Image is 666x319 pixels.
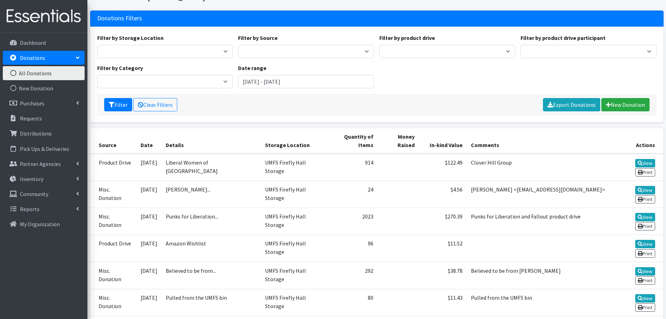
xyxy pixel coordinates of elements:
[20,221,60,228] p: My Organization
[467,154,613,181] td: Clover Hill Group
[3,142,85,156] a: Pick Ups & Deliveries
[326,289,378,316] td: 80
[20,115,42,122] p: Requests
[90,289,137,316] td: Misc. Donation
[90,181,137,208] td: Misc. Donation
[613,128,664,154] th: Actions
[326,235,378,262] td: 96
[467,128,613,154] th: Comments
[238,34,278,42] label: Filter by Source
[238,64,266,72] label: Date range
[20,100,44,107] p: Purchases
[261,235,326,262] td: UMFS Firefly Hall Storage
[3,172,85,186] a: Inventory
[162,208,261,235] td: Punks for Liberation...
[261,154,326,181] td: UMFS Firefly Hall Storage
[379,34,435,42] label: Filter by product drive
[90,208,137,235] td: Misc. Donation
[162,262,261,289] td: Believed to be from...
[104,98,132,111] button: Filter
[136,181,162,208] td: [DATE]
[136,262,162,289] td: [DATE]
[162,181,261,208] td: [PERSON_NAME]...
[3,157,85,171] a: Partner Agencies
[326,154,378,181] td: 914
[419,262,467,289] td: $38.78
[20,160,61,167] p: Partner Agencies
[635,159,655,167] a: View
[635,267,655,276] a: View
[261,128,326,154] th: Storage Location
[20,39,46,46] p: Dashboard
[3,51,85,65] a: Donations
[326,262,378,289] td: 292
[419,154,467,181] td: $122.49
[3,111,85,125] a: Requests
[261,289,326,316] td: UMFS Firefly Hall Storage
[133,98,177,111] a: Clear Filters
[97,64,143,72] label: Filter by Category
[635,213,655,221] a: View
[162,235,261,262] td: Amazon Wishlist
[20,190,48,197] p: Community
[521,34,606,42] label: Filter by product drive participant
[419,181,467,208] td: $4.56
[3,202,85,216] a: Reports
[162,128,261,154] th: Details
[467,289,613,316] td: Pulled from the UMFS bin
[20,206,40,213] p: Reports
[635,186,655,194] a: View
[635,222,655,230] a: Print
[3,36,85,50] a: Dashboard
[238,75,374,88] input: January 1, 2011 - December 31, 2011
[467,262,613,289] td: Believed to be from [PERSON_NAME]
[326,181,378,208] td: 24
[326,128,378,154] th: Quantity of Items
[90,128,137,154] th: Source
[162,154,261,181] td: Liberal Women of [GEOGRAPHIC_DATA]
[543,98,600,111] a: Export Donations
[20,130,52,137] p: Distributions
[261,208,326,235] td: UMFS Firefly Hall Storage
[136,235,162,262] td: [DATE]
[90,262,137,289] td: Misc. Donation
[3,187,85,201] a: Community
[90,235,137,262] td: Product Drive
[3,66,85,80] a: All Donations
[136,128,162,154] th: Date
[3,81,85,95] a: New Donation
[3,126,85,140] a: Distributions
[467,208,613,235] td: Punks for Liberation and Fallout product drive
[326,208,378,235] td: 2023
[419,235,467,262] td: $11.52
[3,217,85,231] a: My Organization
[97,15,142,22] h3: Donations Filters
[261,262,326,289] td: UMFS Firefly Hall Storage
[261,181,326,208] td: UMFS Firefly Hall Storage
[419,289,467,316] td: $11.43
[136,289,162,316] td: [DATE]
[3,96,85,110] a: Purchases
[136,154,162,181] td: [DATE]
[3,5,85,28] img: HumanEssentials
[635,303,655,312] a: Print
[20,54,45,61] p: Donations
[419,208,467,235] td: $270.39
[20,175,43,182] p: Inventory
[20,145,69,152] p: Pick Ups & Deliveries
[635,195,655,203] a: Print
[97,34,164,42] label: Filter by Storage Location
[635,294,655,303] a: View
[378,128,419,154] th: Money Raised
[162,289,261,316] td: Pulled from the UMFS bin
[467,181,613,208] td: [PERSON_NAME] <[EMAIL_ADDRESS][DOMAIN_NAME]>
[635,168,655,176] a: Print
[635,249,655,258] a: Print
[136,208,162,235] td: [DATE]
[419,128,467,154] th: In-kind Value
[635,276,655,285] a: Print
[601,98,650,111] a: New Donation
[635,240,655,248] a: View
[90,154,137,181] td: Product Drive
